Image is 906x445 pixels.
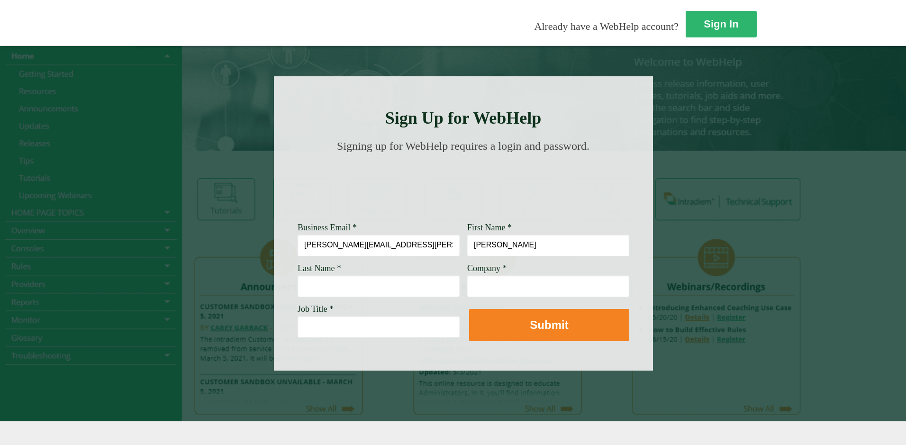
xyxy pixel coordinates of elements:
span: Business Email * [298,223,357,232]
span: Company * [467,263,507,273]
strong: Sign In [704,18,738,30]
span: Job Title * [298,304,334,314]
span: Already have a WebHelp account? [535,20,679,32]
strong: Submit [530,318,568,331]
span: Last Name * [298,263,341,273]
span: Signing up for WebHelp requires a login and password. [337,140,589,152]
img: Need Credentials? Sign up below. Have Credentials? Use the sign-in button. [303,162,624,209]
a: Sign In [686,11,757,37]
strong: Sign Up for WebHelp [385,109,542,127]
button: Submit [469,309,629,341]
span: First Name * [467,223,512,232]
